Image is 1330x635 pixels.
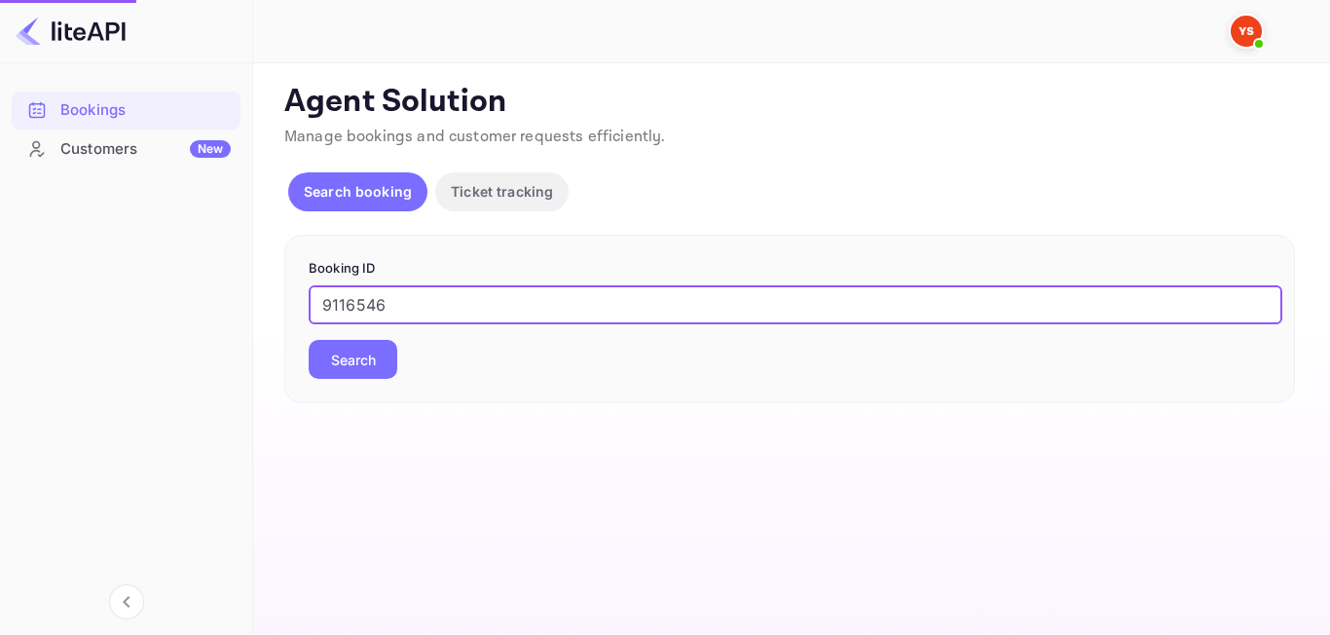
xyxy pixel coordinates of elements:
div: Customers [60,138,231,161]
img: LiteAPI logo [16,16,126,47]
div: New [190,140,231,158]
p: Ticket tracking [451,181,553,202]
div: CustomersNew [12,131,240,168]
p: Search booking [304,181,412,202]
input: Enter Booking ID (e.g., 63782194) [309,285,1282,324]
span: Manage bookings and customer requests efficiently. [284,127,666,147]
a: CustomersNew [12,131,240,167]
a: Bookings [12,92,240,128]
p: Agent Solution [284,83,1295,122]
button: Search [309,340,397,379]
button: Collapse navigation [109,584,144,619]
div: Bookings [60,99,231,122]
img: Yandex Support [1231,16,1262,47]
div: Bookings [12,92,240,130]
p: Booking ID [309,259,1271,279]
